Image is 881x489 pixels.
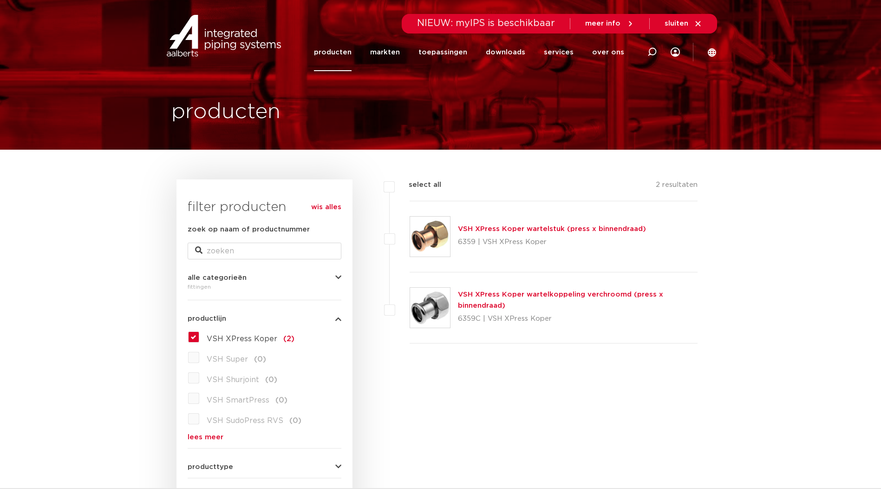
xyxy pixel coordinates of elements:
[275,396,287,404] span: (0)
[314,33,624,71] nav: Menu
[410,288,450,328] img: Thumbnail for VSH XPress Koper wartelkoppeling verchroomd (press x binnendraad)
[486,33,525,71] a: downloads
[188,434,341,441] a: lees meer
[418,33,467,71] a: toepassingen
[656,179,698,194] p: 2 resultaten
[254,356,266,363] span: (0)
[171,97,281,127] h1: producten
[283,335,294,343] span: (2)
[207,376,259,383] span: VSH Shurjoint
[585,20,634,28] a: meer info
[188,315,226,322] span: productlijn
[370,33,400,71] a: markten
[665,20,688,27] span: sluiten
[458,291,663,309] a: VSH XPress Koper wartelkoppeling verchroomd (press x binnendraad)
[188,463,233,470] span: producttype
[585,20,620,27] span: meer info
[458,235,646,250] p: 6359 | VSH XPress Koper
[265,376,277,383] span: (0)
[671,33,680,71] div: my IPS
[458,311,698,326] p: 6359C | VSH XPress Koper
[592,33,624,71] a: over ons
[188,463,341,470] button: producttype
[207,417,283,424] span: VSH SudoPress RVS
[188,198,341,217] h3: filter producten
[188,315,341,322] button: productlijn
[665,20,702,28] a: sluiten
[207,335,277,343] span: VSH XPress Koper
[458,225,646,232] a: VSH XPress Koper wartelstuk (press x binnendraad)
[188,274,247,281] span: alle categorieën
[188,243,341,259] input: zoeken
[544,33,574,71] a: services
[314,33,352,71] a: producten
[410,217,450,257] img: Thumbnail for VSH XPress Koper wartelstuk (press x binnendraad)
[395,179,441,191] label: select all
[289,417,301,424] span: (0)
[207,396,269,404] span: VSH SmartPress
[207,356,248,363] span: VSH Super
[188,281,341,292] div: fittingen
[311,202,341,213] a: wis alles
[417,19,555,28] span: NIEUW: myIPS is beschikbaar
[188,224,310,235] label: zoek op naam of productnummer
[188,274,341,281] button: alle categorieën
